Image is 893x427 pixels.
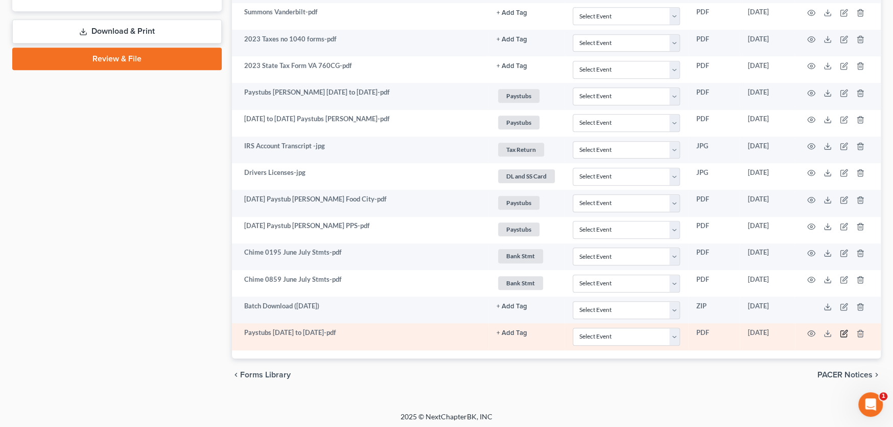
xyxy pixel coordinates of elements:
span: Paystubs [498,116,539,129]
a: Paystubs [497,194,556,211]
i: chevron_right [873,371,881,379]
a: Download & Print [12,19,222,43]
a: Bank Stmt [497,275,556,291]
span: DL and SS Card [498,169,555,183]
td: [DATE] [740,297,795,323]
td: [DATE] [740,323,795,350]
a: + Add Tag [497,301,556,311]
button: PACER Notices chevron_right [817,371,881,379]
a: Paystubs [497,221,556,238]
td: 2023 State Tax Form VA 760CG-pdf [232,56,488,83]
td: [DATE] Paystub [PERSON_NAME] Food City-pdf [232,190,488,216]
td: Paystubs [DATE] to [DATE]-pdf [232,323,488,350]
td: [DATE] to [DATE] Paystubs [PERSON_NAME]-pdf [232,110,488,137]
td: [DATE] [740,243,795,270]
a: Tax Return [497,141,556,158]
a: Review & File [12,48,222,70]
span: 1 [879,392,887,400]
button: + Add Tag [497,303,527,310]
a: Bank Stmt [497,248,556,264]
td: Batch Download ([DATE]) [232,297,488,323]
a: Paystubs [497,114,556,131]
td: [DATE] [740,190,795,216]
td: [DATE] [740,56,795,83]
td: Drivers Licenses-jpg [232,163,488,190]
i: chevron_left [232,371,240,379]
td: PDF [688,323,740,350]
td: PDF [688,190,740,216]
td: [DATE] [740,163,795,190]
td: JPG [688,163,740,190]
td: IRS Account Transcript -jpg [232,137,488,163]
a: + Add Tag [497,61,556,71]
button: + Add Tag [497,36,527,43]
span: Tax Return [498,143,544,156]
td: [DATE] Paystub [PERSON_NAME] PPS-pdf [232,217,488,243]
a: DL and SS Card [497,168,556,185]
td: PDF [688,270,740,297]
iframe: Intercom live chat [858,392,883,417]
td: Chime 0195 June July Stmts-pdf [232,243,488,270]
td: PDF [688,83,740,109]
button: + Add Tag [497,330,527,336]
span: Paystubs [498,89,539,103]
span: Paystubs [498,222,539,236]
a: Paystubs [497,87,556,104]
td: [DATE] [740,217,795,243]
td: [DATE] [740,137,795,163]
button: chevron_left Forms Library [232,371,291,379]
td: 2023 Taxes no 1040 forms-pdf [232,30,488,56]
td: Paystubs [PERSON_NAME] [DATE] to [DATE]-pdf [232,83,488,109]
td: PDF [688,243,740,270]
td: PDF [688,110,740,137]
td: [DATE] [740,83,795,109]
span: Bank Stmt [498,276,543,290]
td: PDF [688,3,740,30]
td: Chime 0859 June July Stmts-pdf [232,270,488,297]
td: [DATE] [740,30,795,56]
a: + Add Tag [497,7,556,17]
span: Forms Library [240,371,291,379]
span: PACER Notices [817,371,873,379]
span: Paystubs [498,196,539,210]
a: + Add Tag [497,328,556,338]
td: [DATE] [740,270,795,297]
td: JPG [688,137,740,163]
td: PDF [688,56,740,83]
a: + Add Tag [497,34,556,44]
td: [DATE] [740,110,795,137]
button: + Add Tag [497,10,527,16]
td: PDF [688,30,740,56]
td: [DATE] [740,3,795,30]
td: ZIP [688,297,740,323]
span: Bank Stmt [498,249,543,263]
td: PDF [688,217,740,243]
td: Summons Vanderbilt-pdf [232,3,488,30]
button: + Add Tag [497,63,527,70]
